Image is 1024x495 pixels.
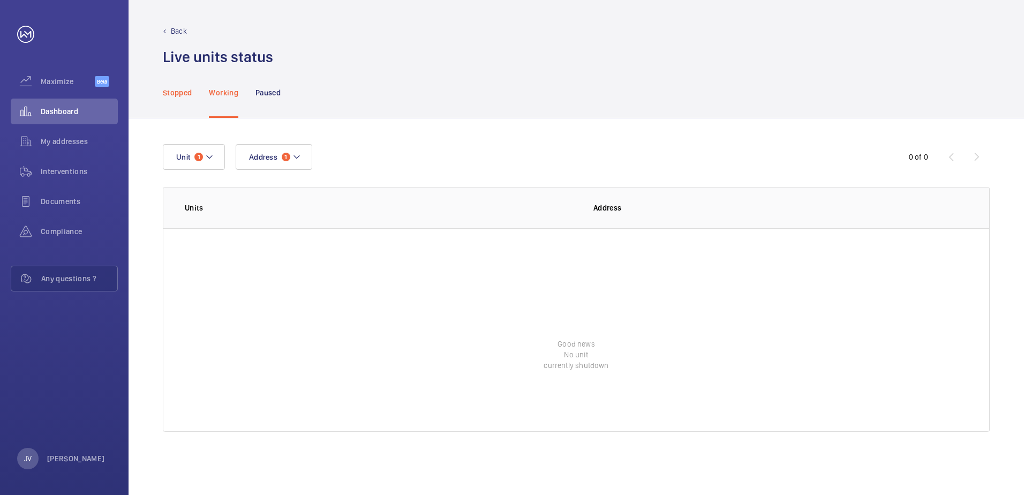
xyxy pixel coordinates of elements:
[544,339,608,371] p: Good news No unit currently shutdown
[249,153,277,161] span: Address
[163,87,192,98] p: Stopped
[47,453,105,464] p: [PERSON_NAME]
[41,76,95,87] span: Maximize
[176,153,190,161] span: Unit
[95,76,109,87] span: Beta
[41,166,118,177] span: Interventions
[593,202,968,213] p: Address
[41,226,118,237] span: Compliance
[41,106,118,117] span: Dashboard
[185,202,576,213] p: Units
[194,153,203,161] span: 1
[41,136,118,147] span: My addresses
[41,196,118,207] span: Documents
[255,87,281,98] p: Paused
[282,153,290,161] span: 1
[41,273,117,284] span: Any questions ?
[163,47,273,67] h1: Live units status
[171,26,187,36] p: Back
[163,144,225,170] button: Unit1
[236,144,312,170] button: Address1
[24,453,32,464] p: JV
[209,87,238,98] p: Working
[909,152,928,162] div: 0 of 0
